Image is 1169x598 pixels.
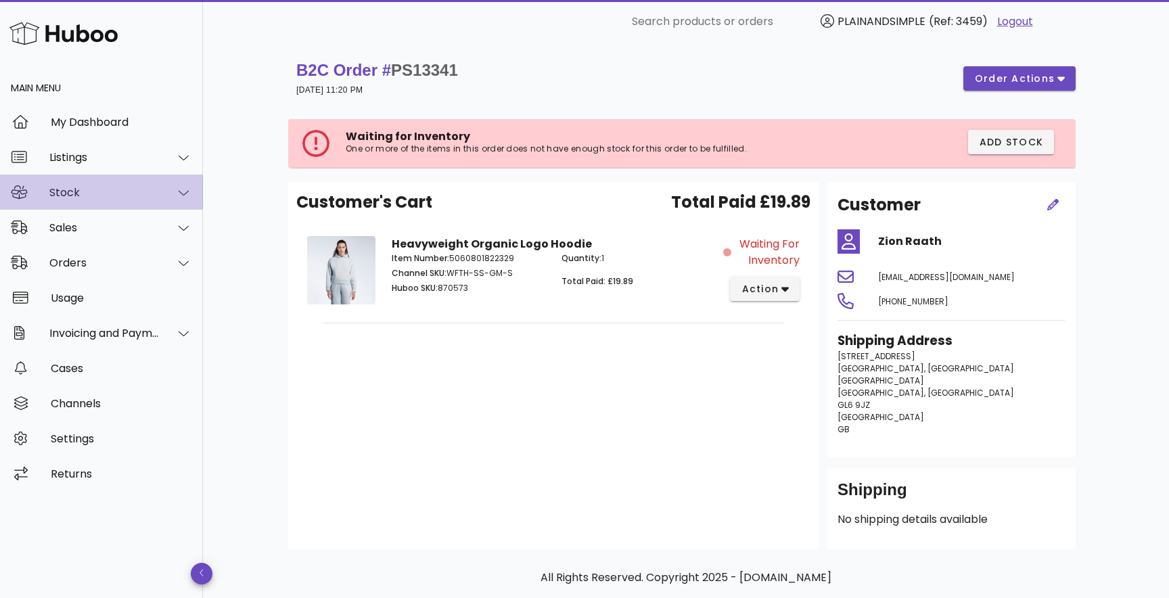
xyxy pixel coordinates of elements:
[838,399,870,411] span: GL6 9JZ
[838,14,925,29] span: PLAINANDSIMPLE
[838,363,1014,374] span: [GEOGRAPHIC_DATA], [GEOGRAPHIC_DATA]
[51,292,192,304] div: Usage
[392,282,438,294] span: Huboo SKU:
[49,186,160,199] div: Stock
[838,331,1065,350] h3: Shipping Address
[9,19,118,48] img: Huboo Logo
[51,116,192,129] div: My Dashboard
[878,296,948,307] span: [PHONE_NUMBER]
[51,432,192,445] div: Settings
[51,397,192,410] div: Channels
[561,275,633,287] span: Total Paid: £19.89
[49,256,160,269] div: Orders
[346,143,824,154] p: One or more of the items in this order does not have enough stock for this order to be fulfilled.
[734,236,800,269] span: Waiting for Inventory
[392,252,545,264] p: 5060801822329
[838,387,1014,398] span: [GEOGRAPHIC_DATA], [GEOGRAPHIC_DATA]
[968,130,1055,154] button: Add Stock
[392,267,545,279] p: WFTH-SS-GM-S
[838,411,924,423] span: [GEOGRAPHIC_DATA]
[296,61,458,79] strong: B2C Order #
[997,14,1033,30] a: Logout
[296,85,363,95] small: [DATE] 11:20 PM
[979,135,1044,149] span: Add Stock
[878,233,1065,250] h4: Zion Raath
[838,375,924,386] span: [GEOGRAPHIC_DATA]
[51,362,192,375] div: Cases
[671,190,810,214] span: Total Paid £19.89
[51,467,192,480] div: Returns
[392,252,449,264] span: Item Number:
[730,277,800,301] button: action
[561,252,601,264] span: Quantity:
[296,190,432,214] span: Customer's Cart
[49,151,160,164] div: Listings
[838,423,850,435] span: GB
[391,61,458,79] span: PS13341
[963,66,1076,91] button: order actions
[299,570,1073,586] p: All Rights Reserved. Copyright 2025 - [DOMAIN_NAME]
[838,193,921,217] h2: Customer
[974,72,1055,86] span: order actions
[49,327,160,340] div: Invoicing and Payments
[346,129,470,144] span: Waiting for Inventory
[838,511,1065,528] p: No shipping details available
[307,236,375,304] img: Product Image
[838,350,915,362] span: [STREET_ADDRESS]
[49,221,160,234] div: Sales
[878,271,1015,283] span: [EMAIL_ADDRESS][DOMAIN_NAME]
[561,252,715,264] p: 1
[392,267,446,279] span: Channel SKU:
[838,479,1065,511] div: Shipping
[741,282,779,296] span: action
[392,236,592,252] strong: Heavyweight Organic Logo Hoodie
[929,14,988,29] span: (Ref: 3459)
[392,282,545,294] p: 870573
